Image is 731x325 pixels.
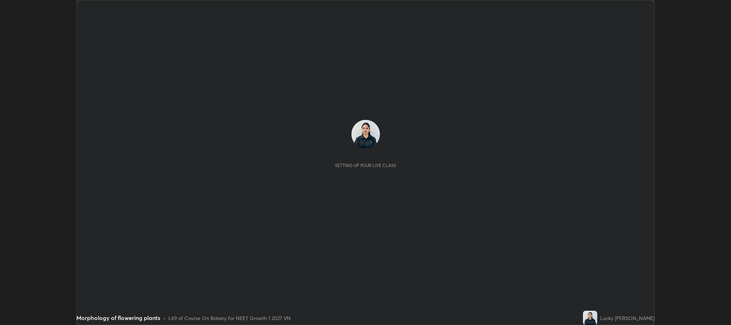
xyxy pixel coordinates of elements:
[583,311,597,325] img: ac32ed79869041e68d2c152ee794592b.jpg
[168,314,291,322] div: L69 of Course On Botany for NEET Growth 1 2027 VN
[335,163,396,168] div: Setting up your live class
[76,314,160,322] div: Morphology of flowering plants
[600,314,655,322] div: Lucky [PERSON_NAME]
[351,120,380,148] img: ac32ed79869041e68d2c152ee794592b.jpg
[163,314,166,322] div: •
